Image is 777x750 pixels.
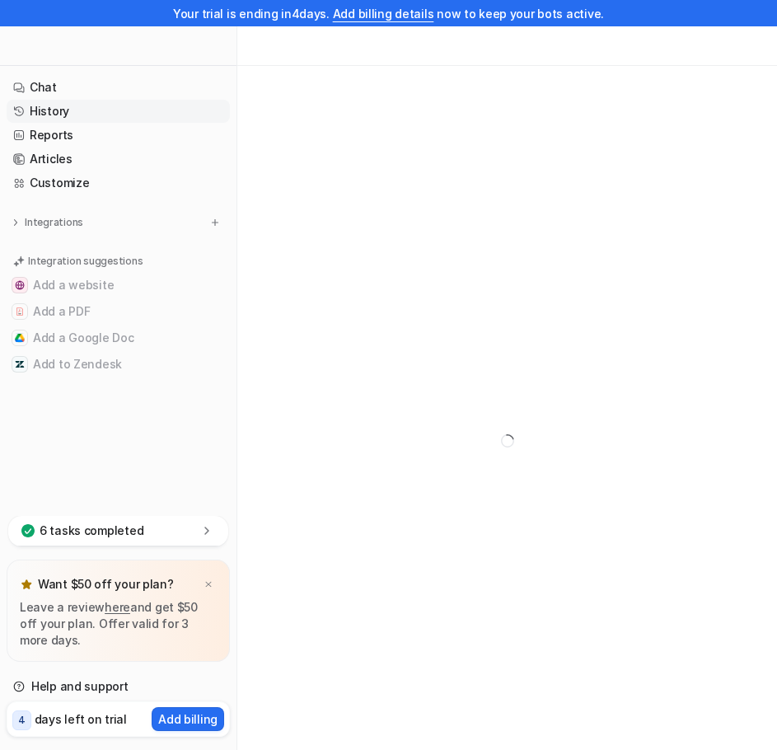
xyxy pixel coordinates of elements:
button: Add billing [152,707,224,731]
p: Want $50 off your plan? [38,576,174,593]
p: 4 [18,713,26,728]
img: Add a Google Doc [15,333,25,343]
button: Add a PDFAdd a PDF [7,298,230,325]
p: days left on trial [35,710,127,728]
p: Integration suggestions [28,254,143,269]
img: Add a website [15,280,25,290]
a: Help and support [7,675,230,698]
a: Add billing details [333,7,434,21]
button: Integrations [7,214,88,231]
button: Add to ZendeskAdd to Zendesk [7,351,230,377]
a: History [7,100,230,123]
img: Add a PDF [15,307,25,316]
button: Add a Google DocAdd a Google Doc [7,325,230,351]
p: Leave a review and get $50 off your plan. Offer valid for 3 more days. [20,599,217,649]
button: Add a websiteAdd a website [7,272,230,298]
a: Customize [7,171,230,195]
img: star [20,578,33,591]
img: expand menu [10,217,21,228]
img: Add to Zendesk [15,359,25,369]
p: Integrations [25,216,83,229]
img: x [204,579,213,590]
a: Reports [7,124,230,147]
p: 6 tasks completed [40,523,143,539]
a: Articles [7,148,230,171]
a: here [105,600,130,614]
a: Chat [7,76,230,99]
p: Add billing [158,710,218,728]
img: menu_add.svg [209,217,221,228]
